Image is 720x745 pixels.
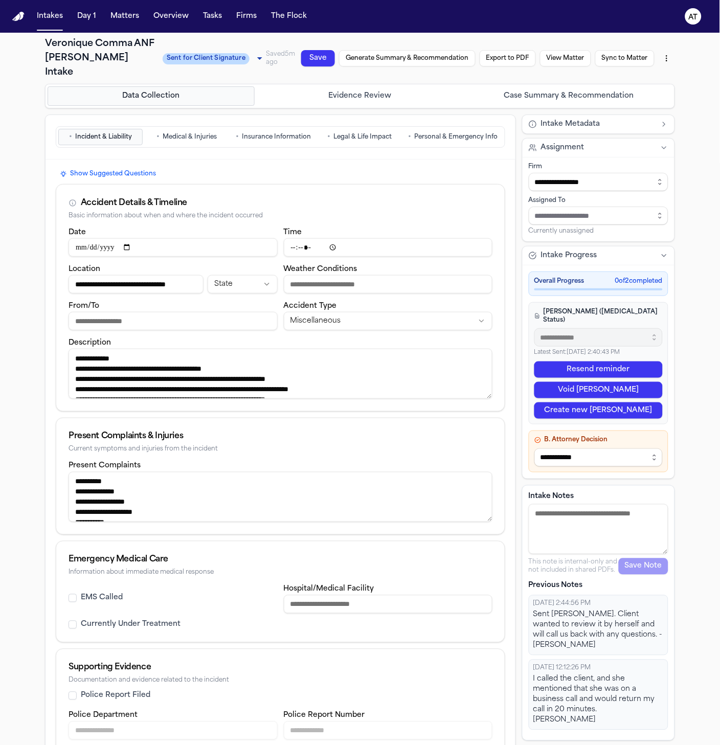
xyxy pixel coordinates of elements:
[284,265,357,273] label: Weather Conditions
[81,593,123,603] label: EMS Called
[415,133,498,141] span: Personal & Emergency Info
[45,37,156,80] h1: Veronique Comma ANF [PERSON_NAME] Intake
[73,7,100,26] button: Day 1
[58,129,143,145] button: Go to Incident & Liability
[69,132,72,142] span: •
[534,382,663,398] button: Void [PERSON_NAME]
[523,139,674,157] button: Assignment
[232,7,261,26] button: Firms
[541,251,597,261] span: Intake Progress
[69,302,99,310] label: From/To
[163,51,266,65] div: Update intake status
[56,168,160,180] button: Show Suggested Questions
[12,12,25,21] a: Home
[69,238,278,257] input: Incident date
[339,50,476,66] button: Generate Summary & Recommendation
[595,50,655,66] button: Sync to Matter
[106,7,143,26] button: Matters
[465,86,672,106] button: Go to Case Summary & Recommendation step
[69,554,492,566] div: Emergency Medical Care
[48,86,672,106] nav: Intake steps
[529,581,668,591] p: Previous Notes
[659,49,675,67] button: More actions
[534,308,663,324] h4: [PERSON_NAME] ([MEDICAL_DATA] Status)
[163,133,217,141] span: Medical & Injuries
[69,349,492,399] textarea: Incident description
[534,402,663,419] button: Create new [PERSON_NAME]
[163,53,250,64] span: Sent for Client Signature
[334,133,392,141] span: Legal & Life Impact
[540,50,591,66] button: View Matter
[199,7,226,26] button: Tasks
[529,207,668,225] input: Assign to staff member
[284,275,493,294] input: Weather conditions
[75,133,132,141] span: Incident & Liability
[529,504,668,554] textarea: Intake notes
[48,86,255,106] button: Go to Data Collection step
[284,595,493,614] input: Hospital or medical facility
[541,143,584,153] span: Assignment
[69,275,204,294] input: Incident location
[69,721,278,740] input: Police department
[533,600,664,608] div: [DATE] 2:44:56 PM
[81,197,187,209] div: Accident Details & Timeline
[284,585,374,593] label: Hospital/Medical Facility
[157,132,160,142] span: •
[480,50,536,66] button: Export to PDF
[301,50,335,66] button: Save
[533,610,664,651] div: Sent [PERSON_NAME]. Client wanted to review it by herself and will call us back with any question...
[409,132,412,142] span: •
[266,51,295,65] span: Saved 5m ago
[236,132,239,142] span: •
[69,212,492,220] div: Basic information about when and where the incident occurred
[69,712,138,719] label: Police Department
[615,277,663,285] span: 0 of 2 completed
[529,173,668,191] input: Select firm
[284,229,302,236] label: Time
[318,129,402,145] button: Go to Legal & Life Impact
[12,12,25,21] img: Finch Logo
[257,86,464,106] button: Go to Evidence Review step
[284,238,493,257] input: Incident time
[231,129,316,145] button: Go to Insurance Information
[284,712,365,719] label: Police Report Number
[533,664,664,672] div: [DATE] 12:12:26 PM
[284,721,493,740] input: Police report number
[534,277,584,285] span: Overall Progress
[533,674,664,726] div: I called the client, and she mentioned that she was on a business call and would return my call i...
[69,462,141,470] label: Present Complaints
[523,246,674,265] button: Intake Progress
[69,677,492,685] div: Documentation and evidence related to the incident
[529,227,594,235] span: Currently unassigned
[69,312,278,330] input: From/To destination
[81,620,181,630] label: Currently Under Treatment
[529,196,668,205] div: Assigned To
[69,569,492,577] div: Information about immediate medical response
[529,492,668,502] label: Intake Notes
[534,362,663,378] button: Resend reminder
[541,119,600,129] span: Intake Metadata
[404,129,503,145] button: Go to Personal & Emergency Info
[69,446,492,454] div: Current symptoms and injuries from the incident
[69,662,492,674] div: Supporting Evidence
[33,7,67,26] button: Intakes
[242,133,311,141] span: Insurance Information
[145,129,229,145] button: Go to Medical & Injuries
[529,558,619,575] p: This note is internal-only and not included in shared PDFs.
[69,229,86,236] label: Date
[534,436,663,444] h4: B. Attorney Decision
[523,115,674,133] button: Intake Metadata
[149,7,193,26] a: Overview
[69,431,492,443] div: Present Complaints & Injuries
[267,7,311,26] button: The Flock
[69,265,100,273] label: Location
[81,691,150,701] label: Police Report Filed
[69,472,492,522] textarea: Present complaints
[69,339,111,347] label: Description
